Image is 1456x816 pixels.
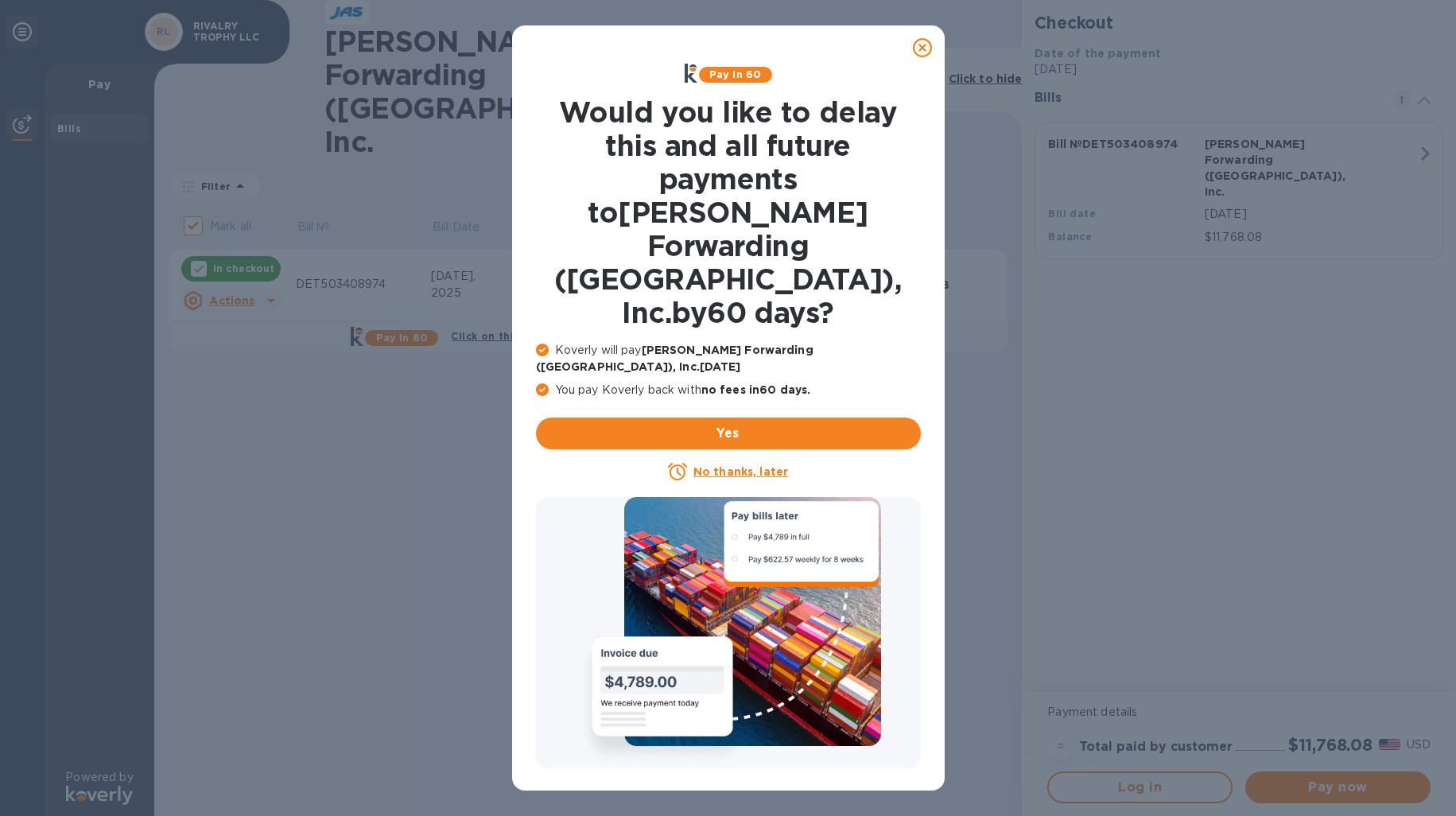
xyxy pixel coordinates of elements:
[549,424,908,443] span: Yes
[536,342,921,375] p: Koverly will pay
[709,68,761,80] b: Pay in 60
[693,465,788,478] u: No thanks, later
[536,382,921,398] p: You pay Koverly back with
[536,344,813,373] b: [PERSON_NAME] Forwarding ([GEOGRAPHIC_DATA]), Inc. [DATE]
[536,418,921,449] button: Yes
[536,95,921,329] h1: Would you like to delay this and all future payments to [PERSON_NAME] Forwarding ([GEOGRAPHIC_DAT...
[701,383,810,396] b: no fees in 60 days .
